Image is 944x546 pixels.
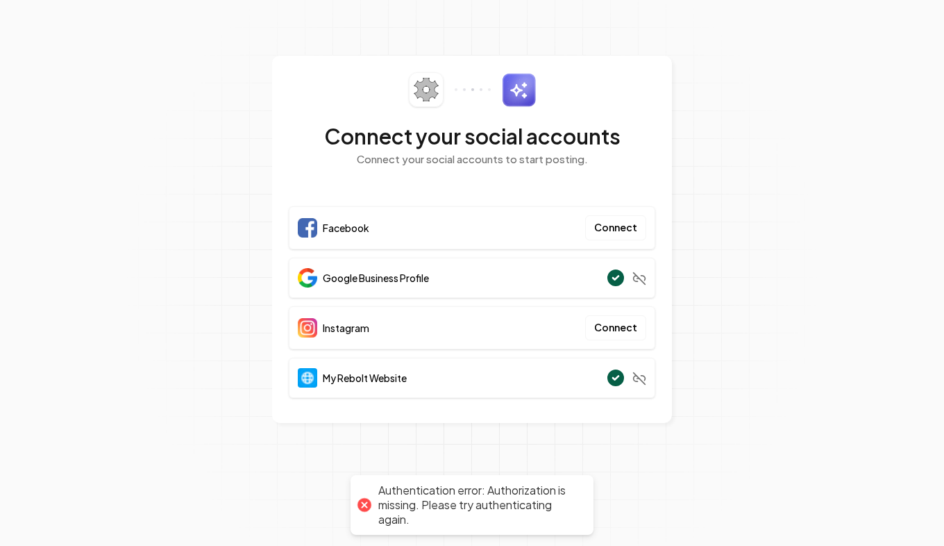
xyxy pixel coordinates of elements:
[378,483,580,527] div: Authentication error: Authorization is missing. Please try authenticating again.
[455,88,491,91] img: connector-dots.svg
[289,124,655,149] h2: Connect your social accounts
[289,151,655,167] p: Connect your social accounts to start posting.
[323,221,369,235] span: Facebook
[298,268,317,288] img: Google
[585,215,646,240] button: Connect
[323,271,429,285] span: Google Business Profile
[323,321,369,335] span: Instagram
[585,315,646,340] button: Connect
[298,318,317,338] img: Instagram
[502,73,536,107] img: sparkles.svg
[323,371,407,385] span: My Rebolt Website
[298,218,317,238] img: Facebook
[298,368,317,388] img: Website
